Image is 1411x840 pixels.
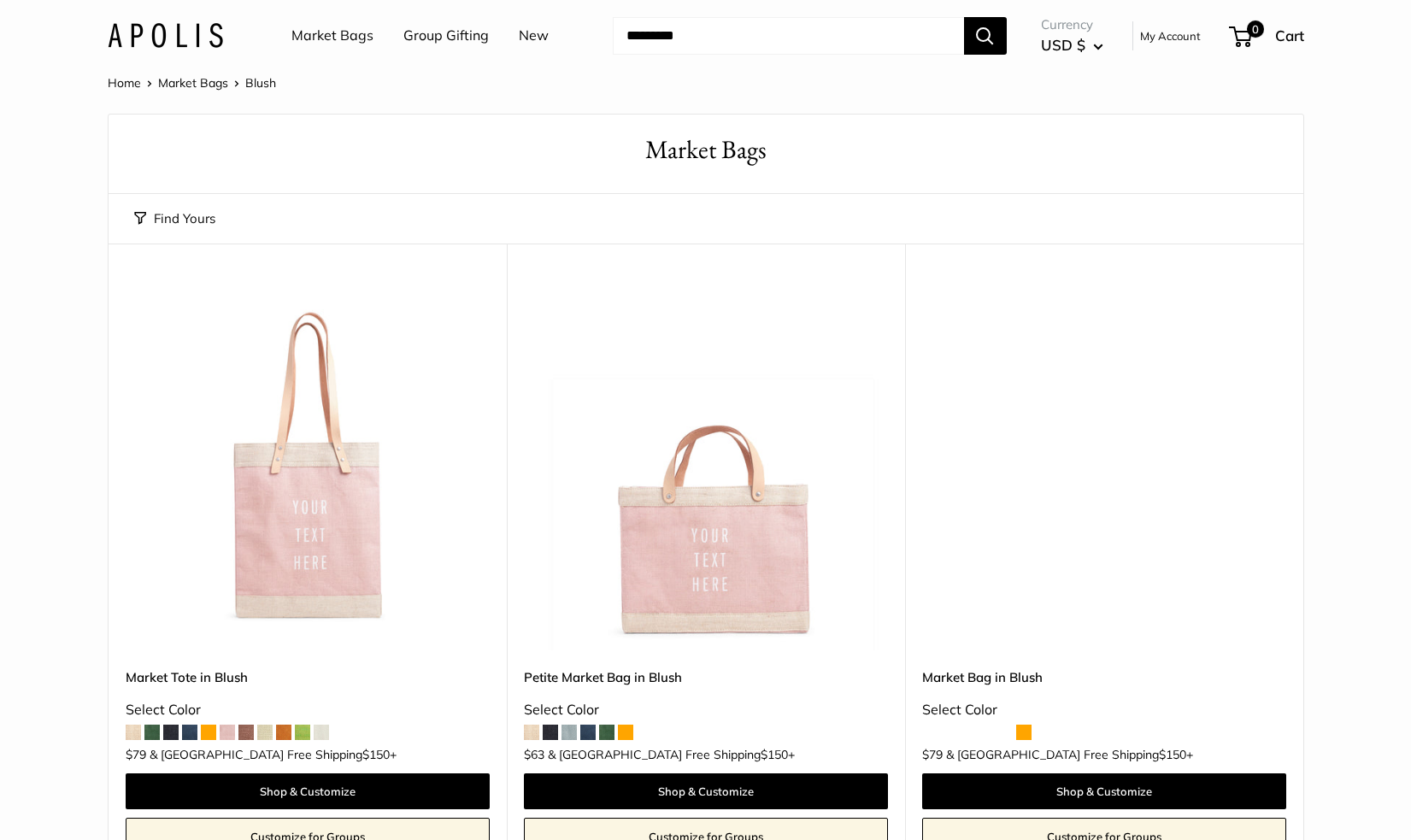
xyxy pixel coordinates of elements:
[126,667,490,687] a: Market Tote in Blush
[108,72,276,94] nav: Breadcrumb
[291,23,373,49] a: Market Bags
[403,23,489,49] a: Group Gifting
[126,773,490,809] a: Shop & Customize
[524,286,888,650] a: description_Our first ever Blush CollectionPetite Market Bag in Blush
[613,17,964,55] input: Search...
[922,667,1286,687] a: Market Bag in Blush
[1159,747,1186,762] span: $150
[922,773,1286,809] a: Shop & Customize
[1246,21,1263,38] span: 0
[524,747,544,762] span: $63
[922,286,1286,650] a: description_Our first Blush Market BagMarket Bag in Blush
[134,207,215,231] button: Find Yours
[1140,26,1201,46] a: My Account
[922,747,943,762] span: $79
[134,132,1278,168] h1: Market Bags
[524,286,888,650] img: description_Our first ever Blush Collection
[946,749,1193,761] span: & [GEOGRAPHIC_DATA] Free Shipping +
[524,697,888,723] div: Select Color
[548,749,795,761] span: & [GEOGRAPHIC_DATA] Free Shipping +
[158,75,228,91] a: Market Bags
[519,23,549,49] a: New
[761,747,788,762] span: $150
[1041,13,1103,37] span: Currency
[108,75,141,91] a: Home
[126,286,490,650] img: Market Tote in Blush
[1231,22,1304,50] a: 0 Cart
[922,697,1286,723] div: Select Color
[245,75,276,91] span: Blush
[362,747,390,762] span: $150
[1041,36,1085,54] span: USD $
[108,23,223,48] img: Apolis
[1041,32,1103,59] button: USD $
[1275,26,1304,44] span: Cart
[126,286,490,650] a: Market Tote in BlushMarket Tote in Blush
[150,749,397,761] span: & [GEOGRAPHIC_DATA] Free Shipping +
[964,17,1007,55] button: Search
[126,747,146,762] span: $79
[524,667,888,687] a: Petite Market Bag in Blush
[126,697,490,723] div: Select Color
[524,773,888,809] a: Shop & Customize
